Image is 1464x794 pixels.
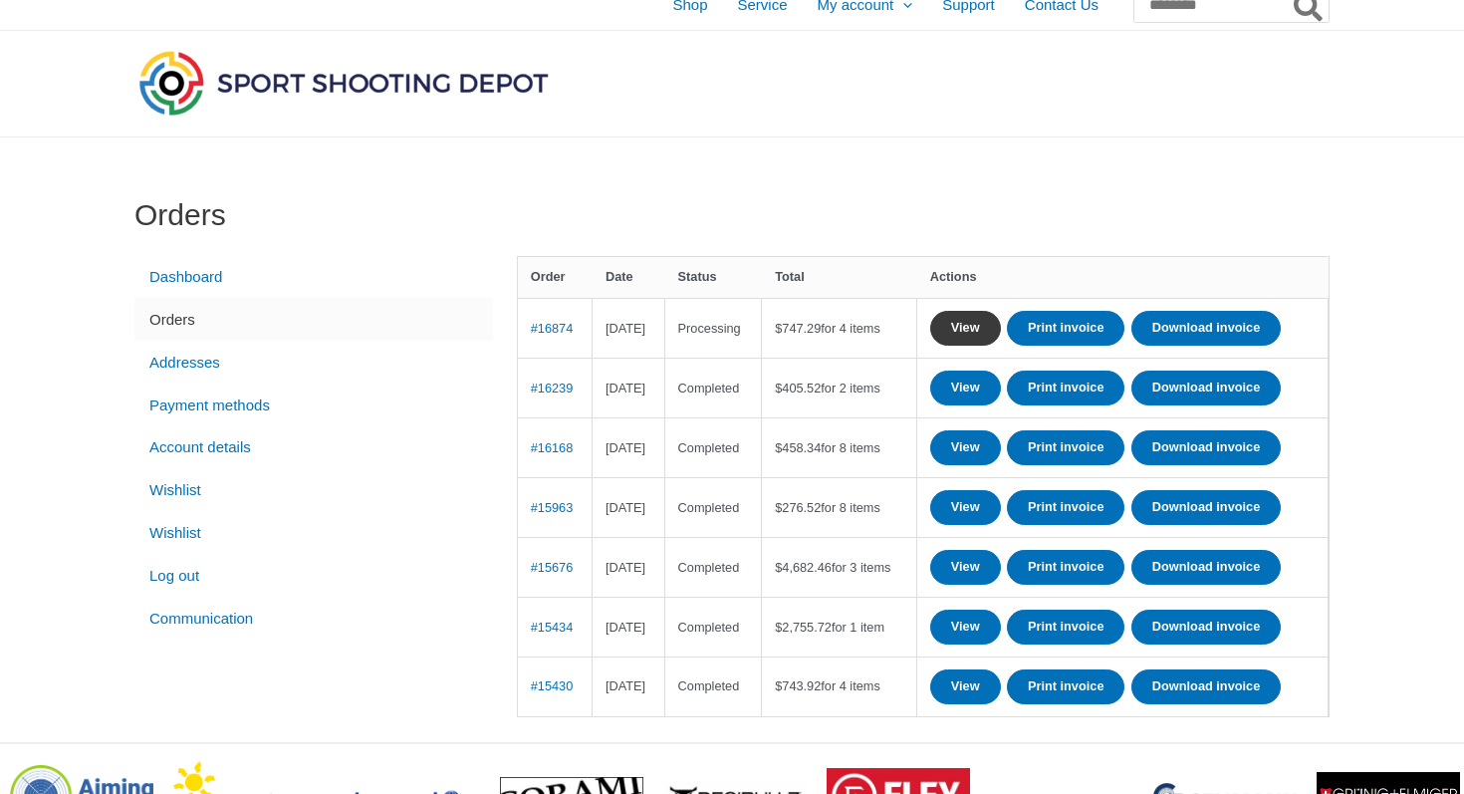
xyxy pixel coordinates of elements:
a: View order 15430 [930,669,1001,704]
span: $ [775,381,782,396]
a: Download invoice order number 15676 [1131,550,1281,585]
td: for 8 items [762,417,917,477]
a: Download invoice order number 15430 [1131,669,1281,704]
a: View order number 15963 [531,500,574,515]
a: View order 15963 [930,490,1001,525]
a: Print invoice order number 15430 [1007,669,1125,704]
td: Completed [665,597,763,657]
span: $ [775,560,782,575]
a: Download invoice order number 15963 [1131,490,1281,525]
a: Log out [134,554,493,597]
time: [DATE] [606,440,645,455]
a: Print invoice order number 16874 [1007,311,1125,346]
a: View order number 16168 [531,440,574,455]
time: [DATE] [606,500,645,515]
td: Completed [665,537,763,597]
a: View order number 16874 [531,321,574,336]
a: View order 16239 [930,371,1001,405]
span: 4,682.46 [775,560,832,575]
time: [DATE] [606,560,645,575]
a: View order number 15430 [531,678,574,693]
span: 458.34 [775,440,821,455]
span: $ [775,678,782,693]
td: for 3 items [762,537,917,597]
td: Completed [665,657,763,716]
time: [DATE] [606,620,645,635]
a: Download invoice order number 15434 [1131,610,1281,645]
a: View order number 15676 [531,560,574,575]
a: Print invoice order number 15676 [1007,550,1125,585]
td: Completed [665,477,763,537]
time: [DATE] [606,321,645,336]
a: Communication [134,597,493,640]
a: View order 16874 [930,311,1001,346]
td: for 2 items [762,358,917,417]
a: Download invoice order number 16874 [1131,311,1281,346]
a: Print invoice order number 16239 [1007,371,1125,405]
time: [DATE] [606,678,645,693]
td: for 8 items [762,477,917,537]
span: Status [678,269,717,284]
span: $ [775,620,782,635]
td: Processing [665,298,763,358]
a: Orders [134,298,493,341]
td: for 4 items [762,298,917,358]
td: for 1 item [762,597,917,657]
a: Dashboard [134,256,493,299]
a: Print invoice order number 15963 [1007,490,1125,525]
span: Total [775,269,805,284]
a: Wishlist [134,512,493,555]
span: Order [531,269,566,284]
time: [DATE] [606,381,645,396]
img: Sport Shooting Depot [134,46,553,120]
span: 747.29 [775,321,821,336]
td: Completed [665,358,763,417]
nav: Account pages [134,256,493,641]
a: Print invoice order number 16168 [1007,430,1125,465]
span: $ [775,500,782,515]
a: Account details [134,426,493,469]
a: Download invoice order number 16168 [1131,430,1281,465]
a: Wishlist [134,469,493,512]
a: View order number 16239 [531,381,574,396]
a: Print invoice order number 15434 [1007,610,1125,645]
td: for 4 items [762,657,917,716]
span: 405.52 [775,381,821,396]
span: 743.92 [775,678,821,693]
h1: Orders [134,197,1330,233]
a: Payment methods [134,384,493,426]
a: View order number 15434 [531,620,574,635]
a: View order 15676 [930,550,1001,585]
a: View order 16168 [930,430,1001,465]
a: Download invoice order number 16239 [1131,371,1281,405]
span: $ [775,321,782,336]
span: Actions [930,269,977,284]
span: $ [775,440,782,455]
span: 2,755.72 [775,620,832,635]
span: 276.52 [775,500,821,515]
span: Date [606,269,633,284]
a: Addresses [134,341,493,384]
td: Completed [665,417,763,477]
a: View order 15434 [930,610,1001,645]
